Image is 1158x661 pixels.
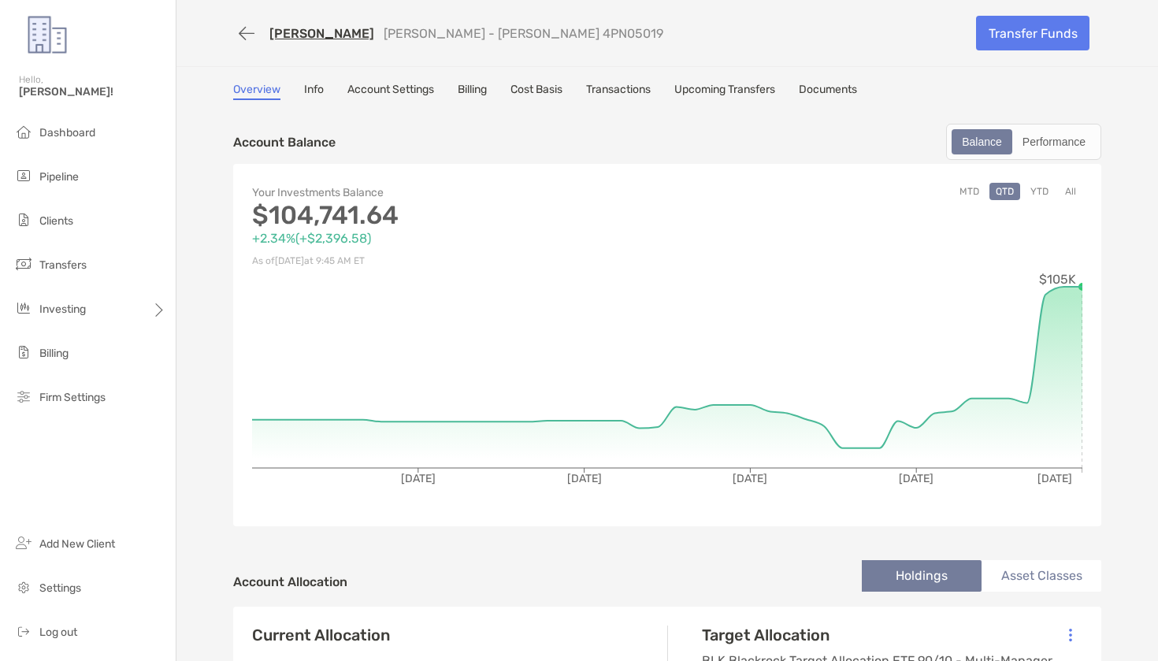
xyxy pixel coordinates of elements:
tspan: [DATE] [733,472,767,485]
span: Log out [39,626,77,639]
span: [PERSON_NAME]! [19,85,166,98]
button: YTD [1024,183,1055,200]
a: Info [304,83,324,100]
li: Asset Classes [982,560,1101,592]
span: Investing [39,303,86,316]
span: Clients [39,214,73,228]
h4: Current Allocation [252,626,390,644]
img: billing icon [14,343,33,362]
img: logout icon [14,622,33,641]
tspan: [DATE] [1037,472,1072,485]
button: All [1059,183,1082,200]
img: investing icon [14,299,33,318]
img: pipeline icon [14,166,33,185]
a: Cost Basis [510,83,562,100]
img: settings icon [14,577,33,596]
a: Account Settings [347,83,434,100]
img: dashboard icon [14,122,33,141]
tspan: [DATE] [567,472,602,485]
span: Firm Settings [39,391,106,404]
img: clients icon [14,210,33,229]
span: Pipeline [39,170,79,184]
p: $104,741.64 [252,206,667,225]
img: firm-settings icon [14,387,33,406]
p: As of [DATE] at 9:45 AM ET [252,251,667,271]
a: Documents [799,83,857,100]
p: [PERSON_NAME] - [PERSON_NAME] 4PN05019 [384,26,663,41]
a: Upcoming Transfers [674,83,775,100]
h4: Account Allocation [233,574,347,589]
img: add_new_client icon [14,533,33,552]
button: MTD [953,183,985,200]
span: Dashboard [39,126,95,139]
p: Your Investments Balance [252,183,667,202]
h4: Target Allocation [702,626,1052,644]
img: Icon List Menu [1069,628,1072,642]
button: QTD [989,183,1020,200]
div: Balance [953,131,1011,153]
span: Transfers [39,258,87,272]
a: Transfer Funds [976,16,1089,50]
p: +2.34% ( +$2,396.58 ) [252,228,667,248]
span: Settings [39,581,81,595]
img: Zoe Logo [19,6,76,63]
tspan: $105K [1039,272,1076,287]
tspan: [DATE] [899,472,933,485]
div: Performance [1014,131,1094,153]
li: Holdings [862,560,982,592]
a: [PERSON_NAME] [269,26,374,41]
div: segmented control [946,124,1101,160]
span: Billing [39,347,69,360]
img: transfers icon [14,254,33,273]
span: Add New Client [39,537,115,551]
a: Overview [233,83,280,100]
p: Account Balance [233,132,336,152]
a: Transactions [586,83,651,100]
tspan: [DATE] [401,472,436,485]
a: Billing [458,83,487,100]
